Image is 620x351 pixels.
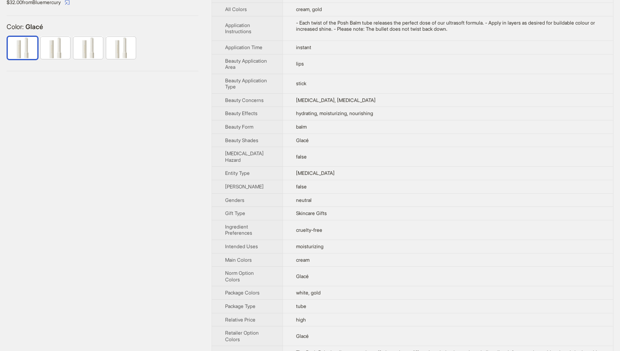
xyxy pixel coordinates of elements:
img: Glacé [8,37,37,59]
span: Application Time [225,44,262,50]
span: Entity Type [225,170,250,176]
span: false [296,183,307,190]
span: Glacé [296,333,309,339]
span: [MEDICAL_DATA], [MEDICAL_DATA] [296,97,376,103]
span: cruelty-free [296,227,322,233]
span: Relative Price [225,317,255,323]
label: available [41,36,70,58]
span: false [296,154,307,160]
img: Cassis [41,37,70,59]
span: hydrating, moisturizing, nourishing [296,110,373,116]
span: cream, gold [296,6,322,12]
span: Beauty Concerns [225,97,264,103]
span: Genders [225,197,244,203]
img: Colette [73,37,103,59]
span: Beauty Application Area [225,58,267,70]
span: Gift Type [225,210,245,216]
span: Norm Option Colors [225,270,254,283]
span: Beauty Shades [225,137,258,143]
span: Glacé [296,273,309,279]
span: All Colors [225,6,247,12]
span: Skincare Gifts [296,210,327,216]
label: available [106,36,136,58]
span: high [296,317,306,323]
span: [PERSON_NAME] [225,183,264,190]
span: [MEDICAL_DATA] Hazard [225,150,264,163]
div: - Each twist of the Posh Balm tube releases the perfect dose of our ultrasoft formula. - Apply in... [296,20,600,32]
span: Main Colors [225,257,252,263]
label: available [73,36,103,58]
img: Fleur [106,37,136,59]
span: [MEDICAL_DATA] [296,170,335,176]
label: available [8,36,37,58]
span: Package Type [225,303,255,309]
span: Glacé [25,23,43,31]
span: Beauty Application Type [225,77,267,90]
span: Package Colors [225,290,260,296]
span: lips [296,61,304,67]
span: Beauty Effects [225,110,258,116]
span: Ingredient Preferences [225,224,252,236]
span: moisturizing [296,243,324,249]
span: Application Instructions [225,22,251,35]
span: cream [296,257,310,263]
span: tube [296,303,306,309]
span: balm [296,124,307,130]
span: Intended Uses [225,243,258,249]
span: white, gold [296,290,321,296]
span: instant [296,44,311,50]
span: Color : [7,23,25,31]
span: neutral [296,197,312,203]
span: stick [296,80,306,86]
span: Retailer Option Colors [225,330,259,342]
span: Beauty Form [225,124,253,130]
span: Glacé [296,137,309,143]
